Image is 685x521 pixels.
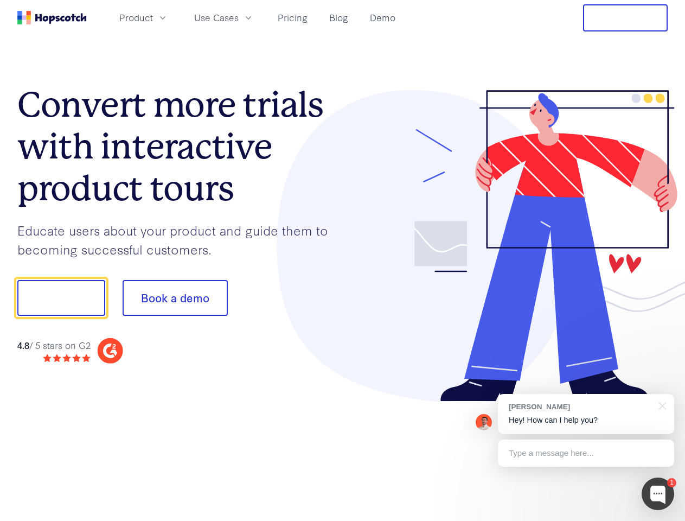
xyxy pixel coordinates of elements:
a: Blog [325,9,353,27]
div: 1 [667,478,676,487]
p: Hey! How can I help you? [509,415,663,426]
div: Type a message here... [498,440,674,467]
div: [PERSON_NAME] [509,402,652,412]
button: Free Trial [583,4,668,31]
a: Home [17,11,87,24]
button: Use Cases [188,9,260,27]
span: Use Cases [194,11,239,24]
strong: 4.8 [17,339,29,351]
h1: Convert more trials with interactive product tours [17,84,343,209]
div: / 5 stars on G2 [17,339,91,352]
a: Demo [366,9,400,27]
span: Product [119,11,153,24]
a: Pricing [273,9,312,27]
button: Product [113,9,175,27]
img: Mark Spera [476,414,492,430]
button: Book a demo [123,280,228,316]
button: Show me! [17,280,105,316]
p: Educate users about your product and guide them to becoming successful customers. [17,221,343,258]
